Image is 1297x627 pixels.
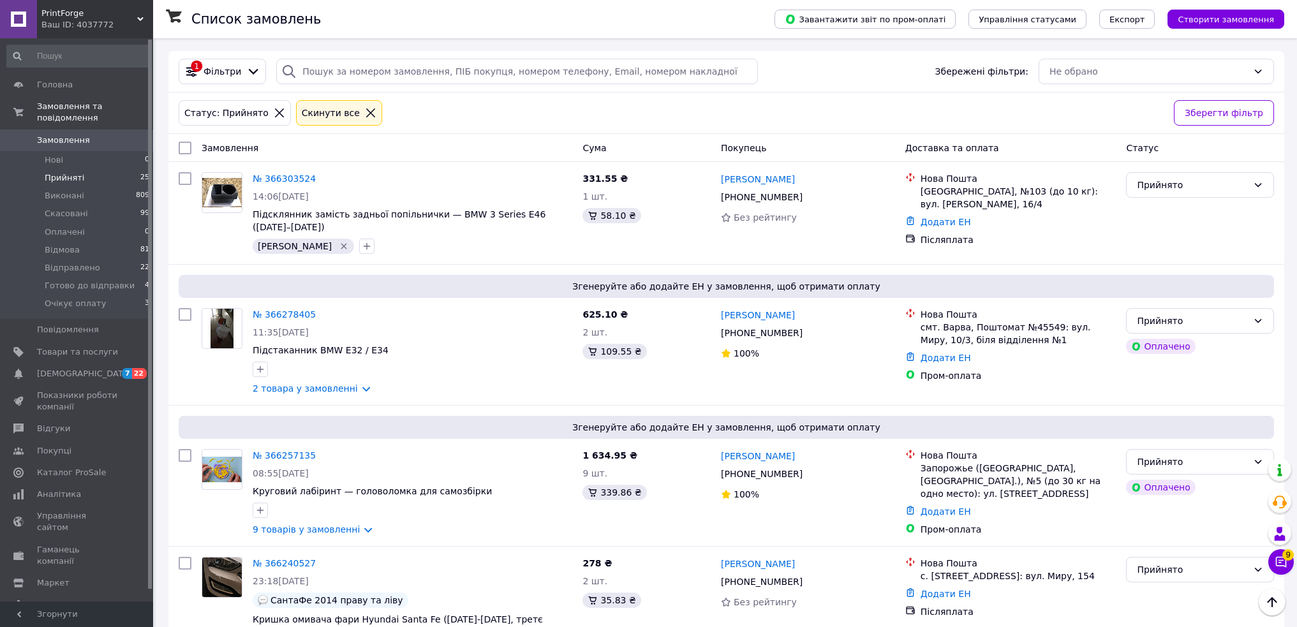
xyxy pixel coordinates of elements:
div: Запорожье ([GEOGRAPHIC_DATA], [GEOGRAPHIC_DATA].), №5 (до 30 кг на одно место): ул. [STREET_ADDRESS] [921,462,1116,500]
a: 2 товара у замовленні [253,383,358,394]
a: Фото товару [202,557,242,598]
span: Каталог ProSale [37,467,106,478]
span: Гаманець компанії [37,544,118,567]
div: Прийнято [1137,178,1248,192]
a: Фото товару [202,308,242,349]
span: Управління сайтом [37,510,118,533]
h1: Список замовлень [191,11,321,27]
span: Статус [1126,143,1159,153]
a: [PERSON_NAME] [721,309,795,321]
a: Фото товару [202,172,242,213]
a: Додати ЕН [921,217,971,227]
span: Доставка та оплата [905,143,999,153]
div: [PHONE_NUMBER] [718,465,805,483]
span: 0 [145,226,149,238]
span: 22 [132,368,147,379]
svg: Видалити мітку [339,241,349,251]
div: Ваш ID: 4037772 [41,19,153,31]
button: Наверх [1259,589,1286,616]
a: 9 товарів у замовленні [253,524,360,535]
span: Виконані [45,190,84,202]
span: Замовлення [37,135,90,146]
span: 22 [140,262,149,274]
span: Cума [582,143,606,153]
span: Товари та послуги [37,346,118,358]
span: СантаФе 2014 праву та ліву [271,595,403,605]
span: Відмова [45,244,80,256]
span: Повідомлення [37,324,99,336]
div: 35.83 ₴ [582,593,641,608]
span: 81 [140,244,149,256]
span: 331.55 ₴ [582,173,628,184]
span: 100% [734,489,759,499]
span: [DEMOGRAPHIC_DATA] [37,368,131,380]
div: 58.10 ₴ [582,208,641,223]
input: Пошук за номером замовлення, ПІБ покупця, номером телефону, Email, номером накладної [276,59,757,84]
a: № 366278405 [253,309,316,320]
a: Фото товару [202,449,242,490]
button: Завантажити звіт по пром-оплаті [774,10,956,29]
span: Згенеруйте або додайте ЕН у замовлення, щоб отримати оплату [184,421,1269,434]
span: Покупці [37,445,71,457]
span: Відправлено [45,262,100,274]
span: 0 [145,154,149,166]
a: [PERSON_NAME] [721,173,795,186]
span: 11:35[DATE] [253,327,309,337]
span: 9 шт. [582,468,607,478]
a: [PERSON_NAME] [721,450,795,462]
span: [PERSON_NAME] [258,241,332,251]
span: Скасовані [45,208,88,219]
a: Круговий лабіринт — головоломка для самозбірки [253,486,492,496]
span: Згенеруйте або додайте ЕН у замовлення, щоб отримати оплату [184,280,1269,293]
span: 1 634.95 ₴ [582,450,637,461]
span: 625.10 ₴ [582,309,628,320]
span: Без рейтингу [734,597,797,607]
span: Фільтри [204,65,241,78]
span: 1 шт. [582,191,607,202]
div: Прийнято [1137,563,1248,577]
span: Оплачені [45,226,85,238]
div: Нова Пошта [921,557,1116,570]
img: :speech_balloon: [258,595,268,605]
span: Замовлення та повідомлення [37,101,153,124]
span: Завантажити звіт по пром-оплаті [785,13,945,25]
div: Оплачено [1126,480,1195,495]
div: Нова Пошта [921,172,1116,185]
div: Нова Пошта [921,449,1116,462]
a: Підстаканник BMW E32 / E34 [253,345,389,355]
a: № 366240527 [253,558,316,568]
span: Показники роботи компанії [37,390,118,413]
div: 109.55 ₴ [582,344,646,359]
span: 9 [1282,549,1294,561]
div: Пром-оплата [921,523,1116,536]
span: Налаштування [37,599,102,610]
span: 2 шт. [582,576,607,586]
button: Зберегти фільтр [1174,100,1274,126]
span: 2 шт. [582,327,607,337]
span: Замовлення [202,143,258,153]
span: 278 ₴ [582,558,612,568]
img: Фото товару [202,557,242,597]
span: Прийняті [45,172,84,184]
div: с. [STREET_ADDRESS]: вул. Миру, 154 [921,570,1116,582]
div: [PHONE_NUMBER] [718,324,805,342]
span: 14:06[DATE] [253,191,309,202]
span: Головна [37,79,73,91]
span: Збережені фільтри: [935,65,1028,78]
span: 7 [122,368,132,379]
img: Фото товару [202,457,242,483]
a: [PERSON_NAME] [721,557,795,570]
span: Управління статусами [979,15,1076,24]
button: Створити замовлення [1167,10,1284,29]
span: Без рейтингу [734,212,797,223]
span: Очікує оплату [45,298,106,309]
span: 809 [136,190,149,202]
a: Підсклянник замість задньої попільнички — BMW 3 Series E46 ([DATE]–[DATE]) [253,209,545,232]
span: Покупець [721,143,766,153]
span: Створити замовлення [1178,15,1274,24]
span: 100% [734,348,759,358]
a: № 366303524 [253,173,316,184]
div: [PHONE_NUMBER] [718,188,805,206]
